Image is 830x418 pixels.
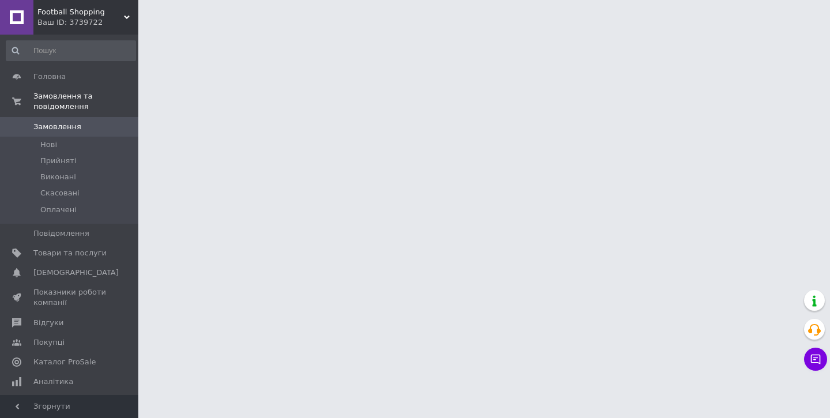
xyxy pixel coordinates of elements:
[33,376,73,387] span: Аналітика
[33,248,107,258] span: Товари та послуги
[33,318,63,328] span: Відгуки
[804,348,827,371] button: Чат з покупцем
[33,122,81,132] span: Замовлення
[6,40,136,61] input: Пошук
[33,268,119,278] span: [DEMOGRAPHIC_DATA]
[40,156,76,166] span: Прийняті
[33,91,138,112] span: Замовлення та повідомлення
[40,172,76,182] span: Виконані
[33,287,107,308] span: Показники роботи компанії
[33,71,66,82] span: Головна
[33,337,65,348] span: Покупці
[40,140,57,150] span: Нові
[37,17,138,28] div: Ваш ID: 3739722
[37,7,124,17] span: Football Shopping
[33,228,89,239] span: Повідомлення
[33,357,96,367] span: Каталог ProSale
[40,205,77,215] span: Оплачені
[40,188,80,198] span: Скасовані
